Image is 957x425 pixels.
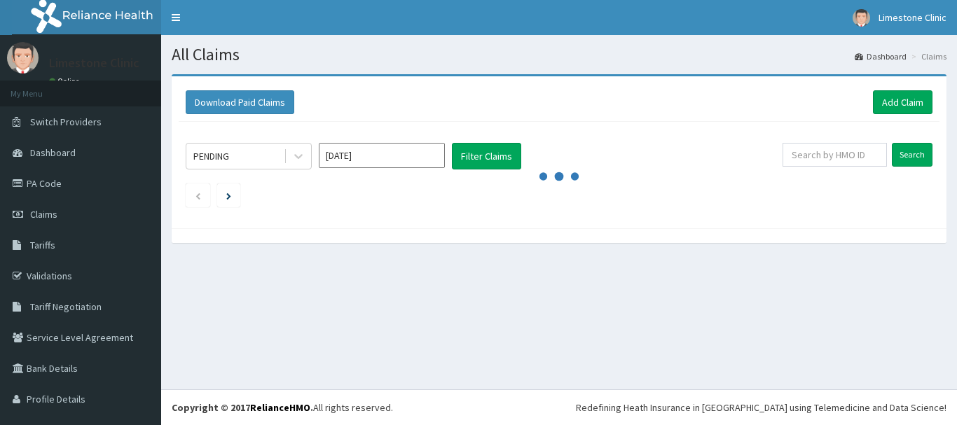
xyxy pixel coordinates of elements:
[7,42,39,74] img: User Image
[30,146,76,159] span: Dashboard
[172,401,313,414] strong: Copyright © 2017 .
[855,50,907,62] a: Dashboard
[195,189,201,202] a: Previous page
[853,9,870,27] img: User Image
[30,116,102,128] span: Switch Providers
[873,90,932,114] a: Add Claim
[452,143,521,169] button: Filter Claims
[250,401,310,414] a: RelianceHMO
[172,46,946,64] h1: All Claims
[892,143,932,167] input: Search
[576,400,946,414] div: Redefining Heath Insurance in [GEOGRAPHIC_DATA] using Telemedicine and Data Science!
[783,143,887,167] input: Search by HMO ID
[30,239,55,251] span: Tariffs
[538,155,580,197] svg: audio-loading
[161,389,957,425] footer: All rights reserved.
[226,189,231,202] a: Next page
[879,11,946,24] span: Limestone Clinic
[193,149,229,163] div: PENDING
[49,76,83,86] a: Online
[186,90,294,114] button: Download Paid Claims
[30,208,57,221] span: Claims
[30,300,102,313] span: Tariff Negotiation
[49,57,139,69] p: Limestone Clinic
[319,143,445,168] input: Select Month and Year
[908,50,946,62] li: Claims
